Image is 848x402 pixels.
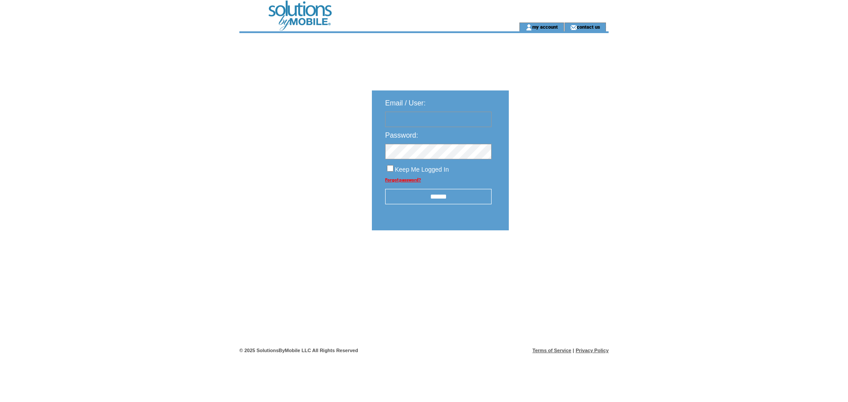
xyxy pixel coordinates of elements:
a: contact us [577,24,600,30]
a: Forgot password? [385,177,421,182]
span: Email / User: [385,99,426,107]
a: Terms of Service [533,348,572,353]
span: Keep Me Logged In [395,166,449,173]
img: transparent.png;jsessionid=29FC62DB16DA010BECDC67DCE13FB66E [534,252,579,263]
img: contact_us_icon.gif;jsessionid=29FC62DB16DA010BECDC67DCE13FB66E [570,24,577,31]
span: | [573,348,574,353]
a: Privacy Policy [575,348,609,353]
a: my account [532,24,558,30]
img: account_icon.gif;jsessionid=29FC62DB16DA010BECDC67DCE13FB66E [526,24,532,31]
span: © 2025 SolutionsByMobile LLC All Rights Reserved [239,348,358,353]
span: Password: [385,131,418,139]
